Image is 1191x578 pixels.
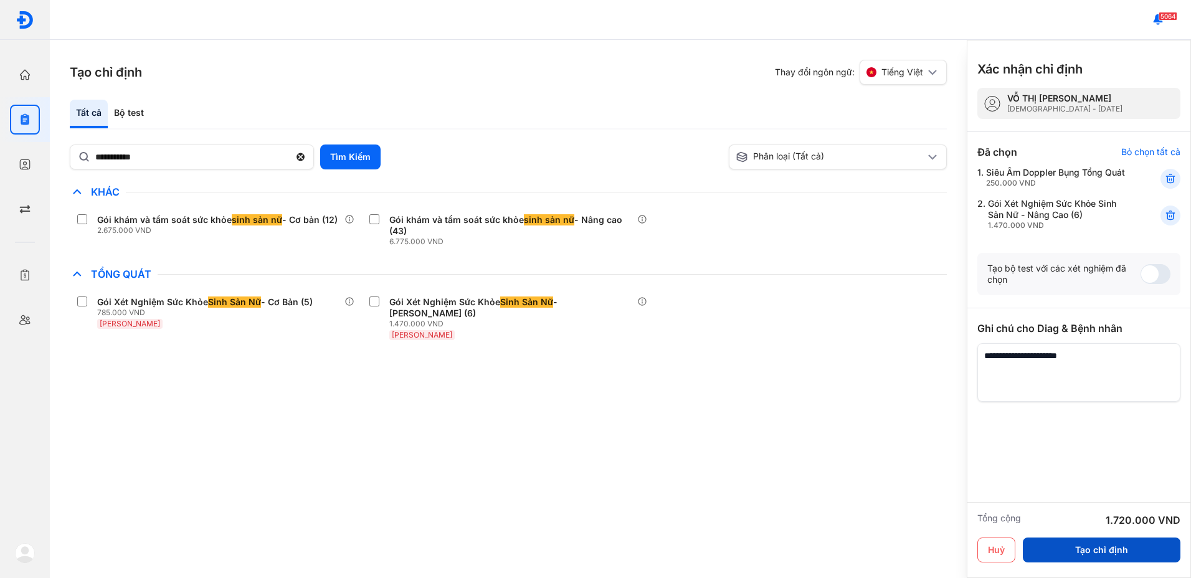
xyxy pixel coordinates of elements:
[85,268,158,280] span: Tổng Quát
[977,167,1130,188] div: 1.
[108,100,150,128] div: Bộ test
[1106,513,1180,528] div: 1.720.000 VND
[85,186,126,198] span: Khác
[500,296,553,308] span: Sinh Sản Nữ
[988,198,1130,230] div: Gói Xét Nghiệm Sức Khỏe Sinh Sản Nữ - Nâng Cao (6)
[977,144,1017,159] div: Đã chọn
[70,64,142,81] h3: Tạo chỉ định
[389,319,637,329] div: 1.470.000 VND
[389,237,637,247] div: 6.775.000 VND
[977,198,1130,230] div: 2.
[977,60,1083,78] h3: Xác nhận chỉ định
[524,214,574,225] span: sinh sản nữ
[15,543,35,563] img: logo
[97,308,318,318] div: 785.000 VND
[1007,93,1122,104] div: VỖ THỊ [PERSON_NAME]
[232,214,282,225] span: sinh sản nữ
[775,60,947,85] div: Thay đổi ngôn ngữ:
[16,11,34,29] img: logo
[97,296,313,308] div: Gói Xét Nghiệm Sức Khỏe - Cơ Bản (5)
[70,100,108,128] div: Tất cả
[389,296,632,319] div: Gói Xét Nghiệm Sức Khỏe - [PERSON_NAME] (6)
[881,67,923,78] span: Tiếng Việt
[208,296,261,308] span: Sinh Sản Nữ
[988,220,1130,230] div: 1.470.000 VND
[736,151,925,163] div: Phân loại (Tất cả)
[986,178,1125,188] div: 250.000 VND
[97,225,343,235] div: 2.675.000 VND
[977,321,1180,336] div: Ghi chú cho Diag & Bệnh nhân
[1159,12,1177,21] span: 5064
[977,538,1015,562] button: Huỷ
[1007,104,1122,114] div: [DEMOGRAPHIC_DATA] - [DATE]
[389,214,632,237] div: Gói khám và tầm soát sức khỏe - Nâng cao (43)
[392,330,452,339] span: [PERSON_NAME]
[320,144,381,169] button: Tìm Kiếm
[100,319,160,328] span: [PERSON_NAME]
[1023,538,1180,562] button: Tạo chỉ định
[987,263,1141,285] div: Tạo bộ test với các xét nghiệm đã chọn
[977,513,1021,528] div: Tổng cộng
[986,167,1125,188] div: Siêu Âm Doppler Bụng Tổng Quát
[1121,146,1180,158] div: Bỏ chọn tất cả
[97,214,338,225] div: Gói khám và tầm soát sức khỏe - Cơ bản (12)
